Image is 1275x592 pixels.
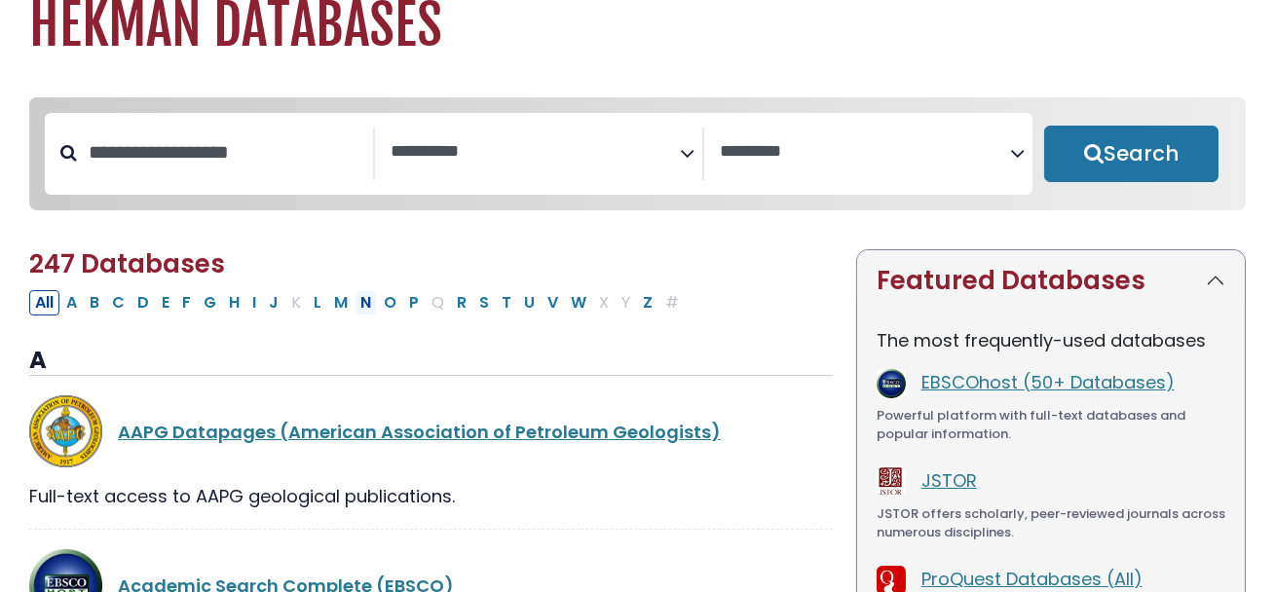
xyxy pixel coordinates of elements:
[106,290,131,315] button: Filter Results C
[877,406,1225,444] div: Powerful platform with full-text databases and popular information.
[857,250,1245,312] button: Featured Databases
[328,290,354,315] button: Filter Results M
[518,290,541,315] button: Filter Results U
[391,142,681,163] textarea: Search
[29,483,833,509] div: Full-text access to AAPG geological publications.
[496,290,517,315] button: Filter Results T
[176,290,197,315] button: Filter Results F
[921,370,1175,394] a: EBSCOhost (50+ Databases)
[198,290,222,315] button: Filter Results G
[246,290,262,315] button: Filter Results I
[637,290,658,315] button: Filter Results Z
[921,468,977,493] a: JSTOR
[29,347,833,376] h3: A
[877,504,1225,542] div: JSTOR offers scholarly, peer-reviewed journals across numerous disciplines.
[355,290,377,315] button: Filter Results N
[223,290,245,315] button: Filter Results H
[720,142,1010,163] textarea: Search
[263,290,284,315] button: Filter Results J
[565,290,592,315] button: Filter Results W
[29,289,687,314] div: Alpha-list to filter by first letter of database name
[378,290,402,315] button: Filter Results O
[921,567,1143,591] a: ProQuest Databases (All)
[877,327,1225,353] p: The most frequently-used databases
[451,290,472,315] button: Filter Results R
[131,290,155,315] button: Filter Results D
[156,290,175,315] button: Filter Results E
[29,97,1246,210] nav: Search filters
[84,290,105,315] button: Filter Results B
[403,290,425,315] button: Filter Results P
[60,290,83,315] button: Filter Results A
[473,290,495,315] button: Filter Results S
[29,290,59,315] button: All
[77,136,373,168] input: Search database by title or keyword
[542,290,564,315] button: Filter Results V
[29,246,225,281] span: 247 Databases
[308,290,327,315] button: Filter Results L
[1044,126,1219,182] button: Submit for Search Results
[118,420,721,444] a: AAPG Datapages (American Association of Petroleum Geologists)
